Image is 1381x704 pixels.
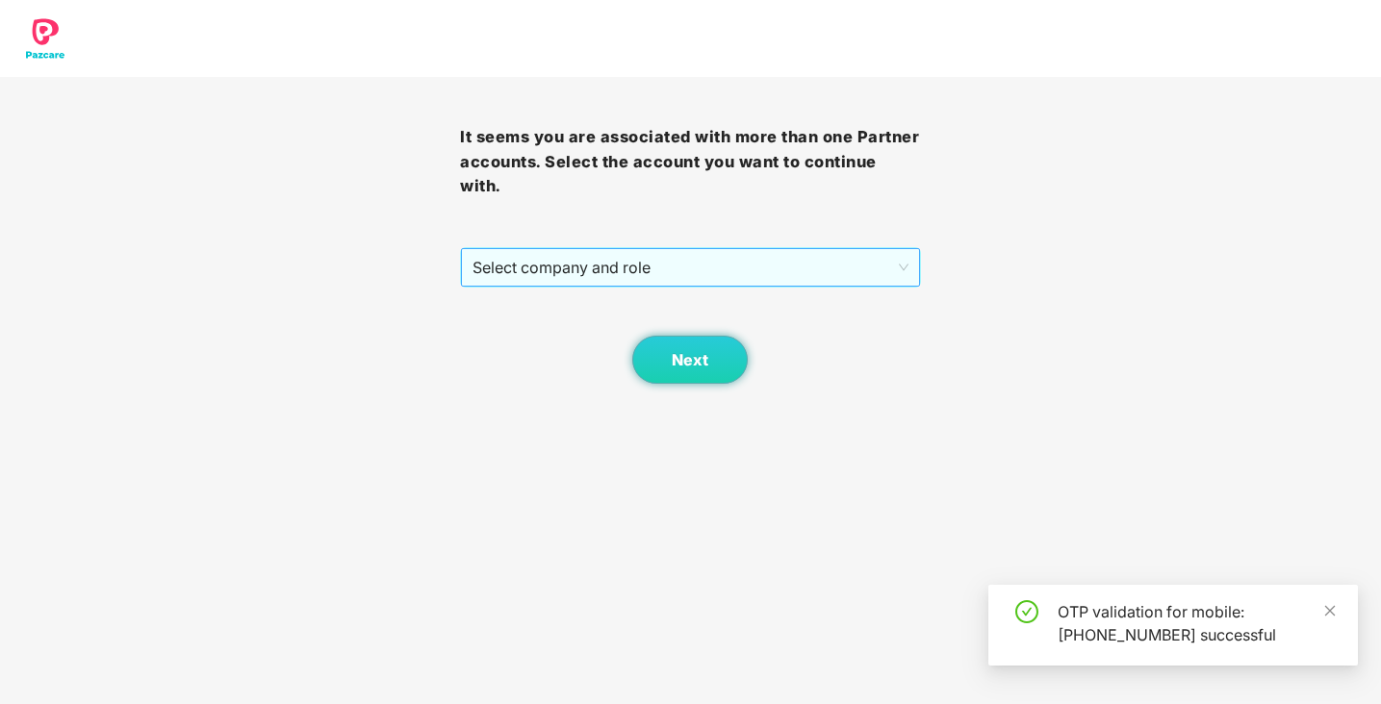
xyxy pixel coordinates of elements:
span: check-circle [1015,600,1038,623]
span: close [1323,604,1337,617]
button: Next [632,336,748,384]
div: OTP validation for mobile: [PHONE_NUMBER] successful [1058,600,1335,646]
span: Next [672,351,708,369]
span: Select company and role [473,249,908,286]
h3: It seems you are associated with more than one Partner accounts. Select the account you want to c... [460,125,920,199]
